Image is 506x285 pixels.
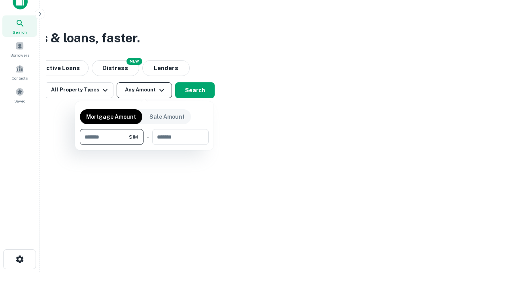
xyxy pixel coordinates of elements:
[466,222,506,260] iframe: Chat Widget
[147,129,149,145] div: -
[149,112,185,121] p: Sale Amount
[129,133,138,141] span: $1M
[86,112,136,121] p: Mortgage Amount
